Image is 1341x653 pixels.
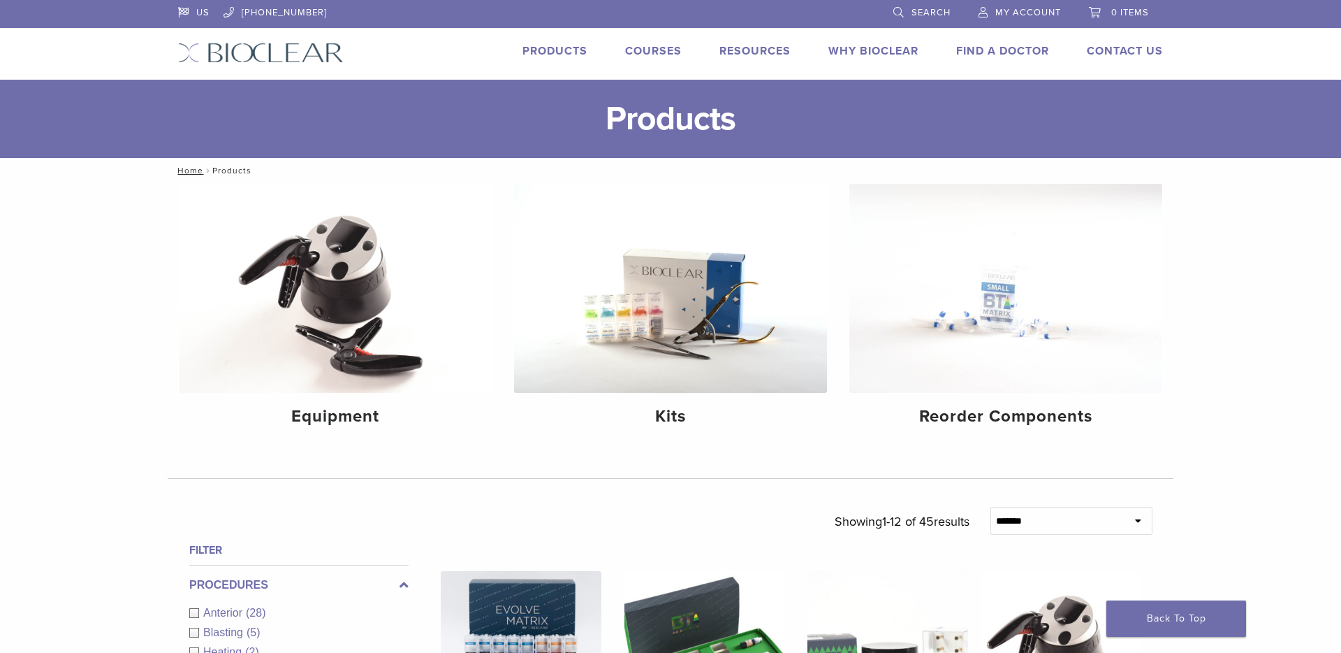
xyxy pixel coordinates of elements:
span: My Account [995,7,1061,18]
a: Reorder Components [849,184,1162,438]
a: Products [522,44,587,58]
span: (28) [246,607,265,619]
span: / [203,167,212,174]
img: Kits [514,184,827,393]
span: Search [911,7,951,18]
a: Why Bioclear [828,44,918,58]
label: Procedures [189,577,409,594]
span: 1-12 of 45 [882,514,934,529]
a: Resources [719,44,791,58]
h4: Reorder Components [860,404,1151,429]
a: Find A Doctor [956,44,1049,58]
img: Reorder Components [849,184,1162,393]
p: Showing results [835,507,969,536]
a: Equipment [179,184,492,438]
a: Back To Top [1106,601,1246,637]
span: Blasting [203,626,247,638]
span: Anterior [203,607,246,619]
nav: Products [168,158,1173,183]
img: Equipment [179,184,492,393]
h4: Kits [525,404,816,429]
span: (5) [247,626,261,638]
a: Contact Us [1087,44,1163,58]
span: 0 items [1111,7,1149,18]
img: Bioclear [178,43,344,63]
h4: Filter [189,542,409,559]
a: Home [173,166,203,175]
h4: Equipment [190,404,481,429]
a: Courses [625,44,682,58]
a: Kits [514,184,827,438]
